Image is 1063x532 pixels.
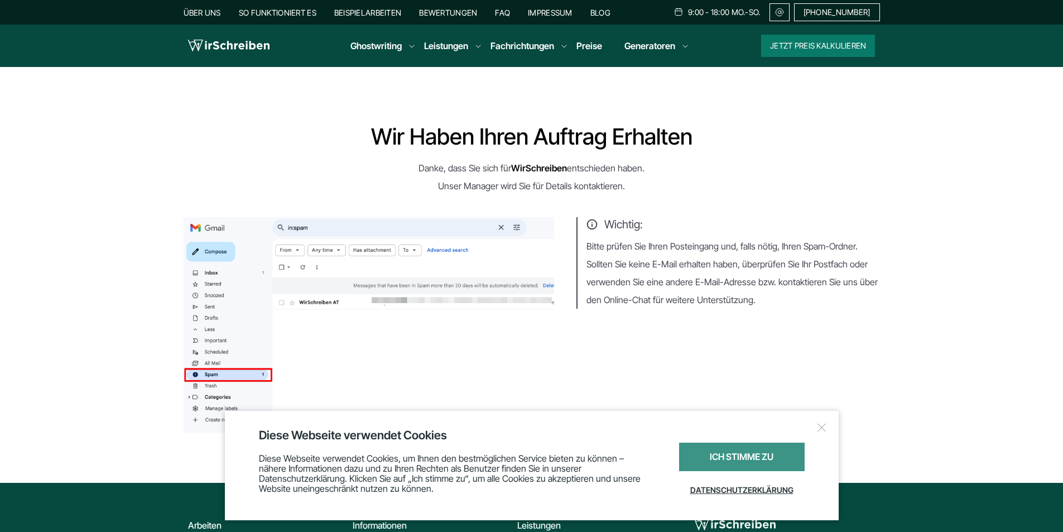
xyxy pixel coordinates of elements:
[419,8,477,17] a: Bewertungen
[688,8,761,17] span: 9:00 - 18:00 Mo.-So.
[490,39,554,52] a: Fachrichtungen
[188,519,343,532] div: Arbeiten
[761,35,875,57] button: Jetzt Preis kalkulieren
[259,443,651,504] div: Diese Webseite verwendet Cookies, um Ihnen den bestmöglichen Service bieten zu können – nähere In...
[590,8,610,17] a: Blog
[259,428,805,443] div: Diese Webseite verwendet Cookies
[576,40,602,51] a: Preise
[188,37,270,54] img: logo wirschreiben
[184,217,554,433] img: thanks
[624,39,675,52] a: Generatoren
[674,7,684,16] img: Schedule
[495,8,510,17] a: FAQ
[679,477,805,504] a: Datenschutzerklärung
[334,8,401,17] a: Beispielarbeiten
[528,8,573,17] a: Impressum
[775,8,785,17] img: Email
[517,519,672,532] div: Leistungen
[586,237,880,309] p: Bitte prüfen Sie Ihren Posteingang und, falls nötig, Ihren Spam-Ordner. Sollten Sie keine E-Mail ...
[184,126,880,148] h1: Wir haben Ihren Auftrag erhalten
[511,162,567,174] strong: WirSchreiben
[184,8,221,17] a: Über uns
[424,39,468,52] a: Leistungen
[694,519,776,531] img: logo-footer
[184,159,880,177] p: Danke, dass Sie sich für entschieden haben.
[586,217,880,232] span: Wichtig:
[679,443,805,471] div: Ich stimme zu
[350,39,402,52] a: Ghostwriting
[239,8,316,17] a: So funktioniert es
[184,177,880,195] p: Unser Manager wird Sie für Details kontaktieren.
[794,3,880,21] a: [PHONE_NUMBER]
[353,519,507,532] div: Informationen
[804,8,870,17] span: [PHONE_NUMBER]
